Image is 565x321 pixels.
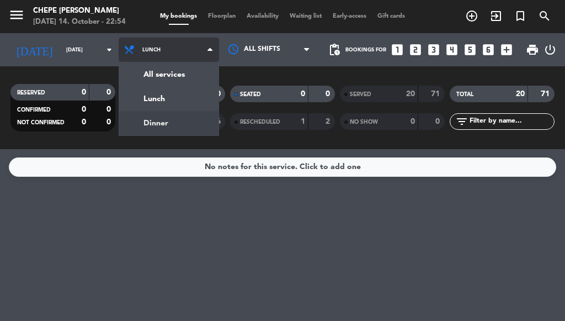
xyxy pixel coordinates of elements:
[538,9,551,23] i: search
[345,47,386,53] span: Bookings for
[106,106,113,113] strong: 0
[327,13,372,19] span: Early-access
[17,120,65,125] span: NOT CONFIRMED
[350,119,378,125] span: NO SHOW
[8,7,25,23] i: menu
[427,43,441,57] i: looks_3
[82,118,86,126] strong: 0
[465,9,478,23] i: add_circle_outline
[499,43,514,57] i: add_box
[514,9,527,23] i: turned_in_not
[17,90,45,96] span: RESERVED
[541,90,552,98] strong: 71
[33,17,126,28] div: [DATE] 14. October - 22:54
[216,90,223,98] strong: 0
[543,33,557,66] div: LOG OUT
[468,115,554,128] input: Filter by name...
[119,62,218,87] a: All services
[301,118,305,125] strong: 1
[103,43,116,56] i: arrow_drop_down
[106,88,113,96] strong: 0
[82,88,86,96] strong: 0
[240,92,261,97] span: SEATED
[106,118,113,126] strong: 0
[350,92,371,97] span: SERVED
[33,6,126,17] div: Chepe [PERSON_NAME]
[154,13,202,19] span: My bookings
[205,161,361,173] div: No notes for this service. Click to add one
[543,43,557,56] i: power_settings_new
[8,39,61,61] i: [DATE]
[326,118,332,125] strong: 2
[435,118,442,125] strong: 0
[241,13,284,19] span: Availability
[240,119,280,125] span: RESCHEDULED
[372,13,411,19] span: Gift cards
[390,43,404,57] i: looks_one
[8,7,25,27] button: menu
[463,43,477,57] i: looks_5
[17,107,51,113] span: CONFIRMED
[301,90,305,98] strong: 0
[445,43,459,57] i: looks_4
[455,115,468,128] i: filter_list
[489,9,503,23] i: exit_to_app
[408,43,423,57] i: looks_two
[406,90,415,98] strong: 20
[284,13,327,19] span: Waiting list
[526,43,539,56] span: print
[202,13,241,19] span: Floorplan
[456,92,473,97] span: TOTAL
[516,90,525,98] strong: 20
[142,47,161,53] span: Lunch
[82,106,86,113] strong: 0
[431,90,442,98] strong: 71
[119,87,218,111] a: Lunch
[119,111,218,135] a: Dinner
[481,43,495,57] i: looks_6
[326,90,332,98] strong: 0
[411,118,415,125] strong: 0
[328,43,341,56] span: pending_actions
